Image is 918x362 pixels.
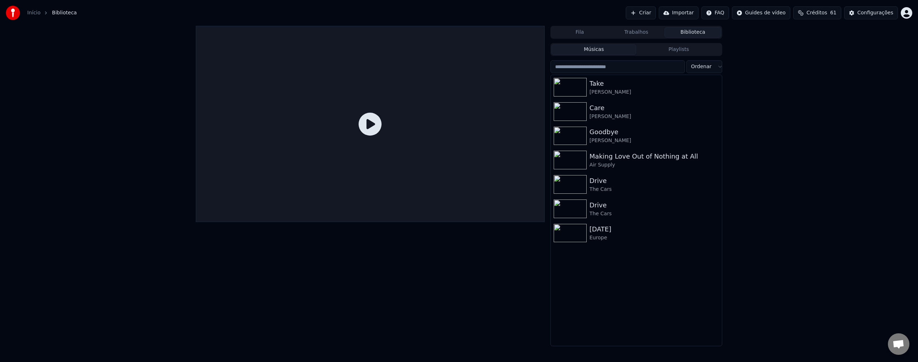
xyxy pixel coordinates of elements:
[636,44,721,55] button: Playlists
[844,6,898,19] button: Configurações
[590,224,719,234] div: [DATE]
[806,9,827,17] span: Créditos
[52,9,77,17] span: Biblioteca
[626,6,656,19] button: Criar
[590,151,719,161] div: Making Love Out of Nothing at All
[608,27,665,38] button: Trabalhos
[664,27,721,38] button: Biblioteca
[27,9,77,17] nav: breadcrumb
[27,9,41,17] a: Início
[590,200,719,210] div: Drive
[888,333,909,355] a: Bate-papo aberto
[590,186,719,193] div: The Cars
[590,234,719,241] div: Europe
[590,176,719,186] div: Drive
[590,89,719,96] div: [PERSON_NAME]
[552,44,637,55] button: Músicas
[793,6,841,19] button: Créditos61
[732,6,790,19] button: Guides de vídeo
[590,210,719,217] div: The Cars
[590,161,719,169] div: Air Supply
[659,6,699,19] button: Importar
[701,6,729,19] button: FAQ
[691,63,711,70] span: Ordenar
[552,27,608,38] button: Fila
[590,127,719,137] div: Goodbye
[590,79,719,89] div: Take
[590,137,719,144] div: [PERSON_NAME]
[590,113,719,120] div: [PERSON_NAME]
[830,9,837,17] span: 61
[857,9,893,17] div: Configurações
[6,6,20,20] img: youka
[590,103,719,113] div: Care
